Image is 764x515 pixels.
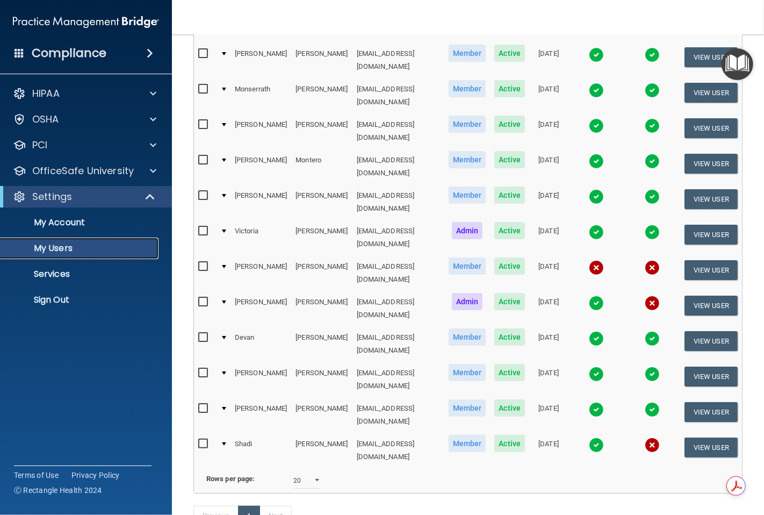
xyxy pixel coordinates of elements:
td: [DATE] [529,149,568,184]
img: tick.e7d51cea.svg [589,438,604,453]
td: Shadi [230,433,291,468]
td: [EMAIL_ADDRESS][DOMAIN_NAME] [352,184,444,220]
p: PCI [32,139,47,152]
img: tick.e7d51cea.svg [645,83,660,98]
button: View User [684,260,738,280]
td: [DATE] [529,42,568,78]
b: Rows per page: [206,475,255,483]
td: [EMAIL_ADDRESS][DOMAIN_NAME] [352,362,444,397]
td: [DATE] [529,78,568,113]
span: Member [449,364,486,381]
td: [PERSON_NAME] [291,78,352,113]
td: [DATE] [529,326,568,362]
span: Member [449,435,486,452]
img: tick.e7d51cea.svg [589,402,604,417]
td: [PERSON_NAME] [291,42,352,78]
button: View User [684,47,738,67]
button: View User [684,83,738,103]
a: HIPAA [13,87,156,100]
td: [DATE] [529,433,568,468]
span: Active [494,80,525,97]
img: tick.e7d51cea.svg [645,331,660,346]
span: Admin [452,222,483,239]
td: [EMAIL_ADDRESS][DOMAIN_NAME] [352,149,444,184]
td: [PERSON_NAME] [230,255,291,291]
a: OSHA [13,113,156,126]
td: [EMAIL_ADDRESS][DOMAIN_NAME] [352,397,444,433]
span: Active [494,257,525,275]
p: OSHA [32,113,59,126]
iframe: Drift Widget Chat Controller [710,441,751,482]
td: [PERSON_NAME] [291,255,352,291]
a: Settings [13,190,156,203]
td: [PERSON_NAME] [291,397,352,433]
p: Settings [32,190,72,203]
img: cross.ca9f0e7f.svg [645,438,660,453]
h4: Compliance [32,46,106,61]
span: Member [449,328,486,346]
span: Member [449,80,486,97]
button: View User [684,331,738,351]
span: Active [494,187,525,204]
img: PMB logo [13,11,159,33]
td: [EMAIL_ADDRESS][DOMAIN_NAME] [352,326,444,362]
td: [EMAIL_ADDRESS][DOMAIN_NAME] [352,291,444,326]
a: PCI [13,139,156,152]
td: [EMAIL_ADDRESS][DOMAIN_NAME] [352,42,444,78]
button: View User [684,225,738,245]
td: [PERSON_NAME] [291,433,352,468]
button: View User [684,154,738,174]
td: [EMAIL_ADDRESS][DOMAIN_NAME] [352,255,444,291]
button: View User [684,367,738,387]
img: tick.e7d51cea.svg [645,225,660,240]
img: tick.e7d51cea.svg [589,367,604,382]
td: [PERSON_NAME] [230,113,291,149]
td: [DATE] [529,113,568,149]
p: My Users [7,243,154,254]
p: OfficeSafe University [32,164,134,177]
button: Open Resource Center [722,48,753,80]
td: [DATE] [529,397,568,433]
td: Devan [230,326,291,362]
img: tick.e7d51cea.svg [589,225,604,240]
img: cross.ca9f0e7f.svg [589,260,604,275]
span: Admin [452,293,483,310]
span: Member [449,151,486,168]
span: Active [494,364,525,381]
td: [DATE] [529,362,568,397]
p: Services [7,269,154,280]
img: cross.ca9f0e7f.svg [645,296,660,311]
td: Montero [291,149,352,184]
span: Active [494,399,525,417]
img: tick.e7d51cea.svg [589,331,604,346]
td: [PERSON_NAME] [230,291,291,326]
td: [DATE] [529,291,568,326]
span: Ⓒ Rectangle Health 2024 [14,485,102,496]
p: My Account [7,217,154,228]
img: tick.e7d51cea.svg [589,83,604,98]
td: [PERSON_NAME] [291,362,352,397]
td: [PERSON_NAME] [291,184,352,220]
p: Sign Out [7,295,154,305]
td: [PERSON_NAME] [291,220,352,255]
td: [DATE] [529,255,568,291]
span: Active [494,328,525,346]
td: [DATE] [529,184,568,220]
span: Active [494,45,525,62]
td: [PERSON_NAME] [230,149,291,184]
td: [EMAIL_ADDRESS][DOMAIN_NAME] [352,220,444,255]
td: [PERSON_NAME] [291,326,352,362]
td: Monserrath [230,78,291,113]
td: [PERSON_NAME] [230,397,291,433]
img: tick.e7d51cea.svg [589,296,604,311]
td: [PERSON_NAME] [291,113,352,149]
button: View User [684,296,738,316]
img: cross.ca9f0e7f.svg [645,260,660,275]
img: tick.e7d51cea.svg [645,118,660,133]
a: Privacy Policy [71,470,120,481]
img: tick.e7d51cea.svg [645,367,660,382]
a: Terms of Use [14,470,59,481]
td: [PERSON_NAME] [230,184,291,220]
td: [EMAIL_ADDRESS][DOMAIN_NAME] [352,113,444,149]
img: tick.e7d51cea.svg [589,47,604,62]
